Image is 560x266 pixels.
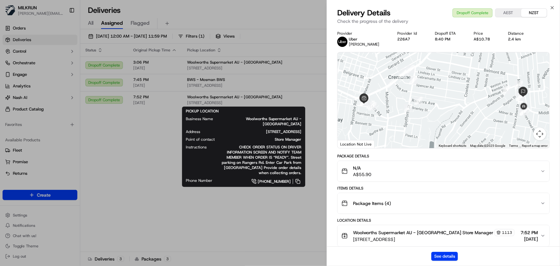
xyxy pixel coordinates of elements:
span: Phone Number [186,178,212,183]
div: 17 [516,91,524,100]
a: Report a map error [522,144,547,147]
span: [PHONE_NUMBER] [258,179,291,184]
div: Location Details [337,218,550,223]
span: N/A [353,165,371,171]
span: Address [186,129,200,134]
span: Store Manager [225,137,301,142]
span: [STREET_ADDRESS] [211,129,301,134]
div: Location Not Live [338,140,375,148]
span: Map data ©2025 Google [470,144,505,147]
div: 3 [401,68,410,76]
a: [PHONE_NUMBER] [223,178,301,185]
button: See details [431,252,458,261]
img: uber-new-logo.jpeg [337,37,348,47]
div: 2 [398,70,407,78]
span: 7:52 PM [521,229,538,236]
span: [DATE] [521,236,538,242]
span: Delivery Details [337,8,391,18]
div: Items Details [337,186,550,191]
span: Point of contact [186,137,215,142]
span: CHECK ORDER STATUS ON DRIVER INFORMATION SCREEN AND NOTIFY TEAM MEMBER WHEN ORDER IS “READY”. Str... [217,145,301,175]
div: 15 [502,85,511,94]
button: Keyboard shortcuts [439,144,466,148]
button: N/AA$55.90 [338,161,549,182]
div: Price [474,31,498,36]
div: 19 [516,93,524,101]
div: 4 [406,65,415,73]
span: A$55.90 [353,171,371,178]
a: Open this area in Google Maps (opens a new window) [339,140,360,148]
div: 13 [368,102,376,111]
div: 6 [404,104,412,112]
button: NZST [521,9,547,17]
div: Provider Id [397,31,425,36]
div: 1 [386,80,395,88]
div: 5 [409,76,418,84]
span: Package Items ( 4 ) [353,200,391,207]
p: Check the progress of the delivery [337,18,550,24]
button: AEST [495,9,521,17]
div: Provider [337,31,387,36]
div: 14 [414,97,423,105]
div: 2.4 km [508,37,532,42]
button: 226A7 [397,37,410,42]
button: Map camera controls [533,128,546,140]
div: A$10.78 [474,37,498,42]
div: 8:40 PM [435,37,463,42]
div: 7 [366,101,375,109]
span: Woolworths Supermarket AU - [GEOGRAPHIC_DATA] [223,116,301,127]
div: 11 [361,96,370,104]
div: 16 [515,81,523,89]
div: Distance [508,31,532,36]
a: Terms (opens in new tab) [509,144,518,147]
div: Dropoff ETA [435,31,463,36]
span: Woolworths Supermarket AU - [GEOGRAPHIC_DATA] Store Manager [353,229,493,236]
p: Uber [349,37,379,42]
button: Package Items (4) [338,193,549,214]
span: Business Name [186,116,213,121]
span: PICKUP LOCATION [186,109,219,114]
div: Package Details [337,154,550,159]
button: Woolworths Supermarket AU - [GEOGRAPHIC_DATA] Store Manager1113[STREET_ADDRESS]7:52 PM[DATE] [338,225,549,246]
span: [PERSON_NAME] [349,42,379,47]
span: [STREET_ADDRESS] [353,236,514,243]
img: Google [339,140,360,148]
span: 1113 [502,230,512,235]
span: Instructions [186,145,207,150]
div: 18 [516,93,524,101]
